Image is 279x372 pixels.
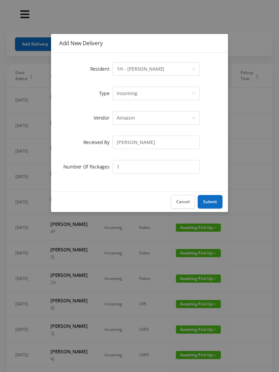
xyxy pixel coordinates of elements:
i: icon: down [192,116,196,121]
label: Type [99,90,113,96]
button: Cancel [171,195,195,209]
div: Add New Delivery [59,39,220,47]
div: Amazon [117,111,135,124]
label: Vendor [94,114,113,121]
div: 1H - Grace Rouhani [117,63,164,75]
label: Resident [90,66,113,72]
form: Add New Delivery [59,61,220,175]
i: icon: down [192,91,196,96]
button: Submit [198,195,223,209]
i: icon: down [192,67,196,72]
input: Enter Name [113,136,200,149]
label: Number Of Packages [63,163,113,170]
div: Incoming [117,87,137,100]
label: Received By [83,139,113,145]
